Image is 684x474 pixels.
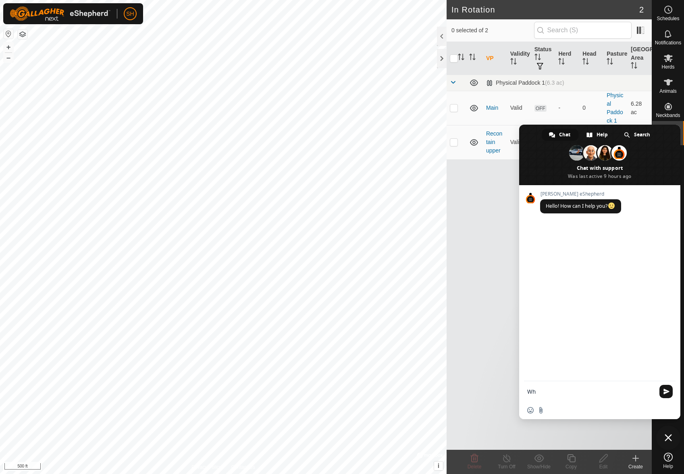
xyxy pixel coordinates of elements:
img: Gallagher Logo [10,6,110,21]
p-sorticon: Activate to sort [631,63,637,70]
div: Search [617,129,658,141]
div: Create [620,463,652,470]
td: 0 [579,91,603,125]
th: Validity [507,42,531,75]
span: Help [663,464,673,469]
span: Chat [559,129,570,141]
td: Valid [507,125,531,159]
a: Physical Paddock 1 [607,92,623,124]
span: [PERSON_NAME] eShepherd [540,191,621,197]
p-sorticon: Activate to sort [607,59,613,66]
th: Head [579,42,603,75]
a: Help [652,449,684,472]
span: Animals [659,89,677,94]
a: Contact Us [231,464,255,471]
a: Main [486,104,498,111]
th: Status [531,42,555,75]
a: Recontain upper [486,130,502,154]
button: + [4,42,13,52]
h2: In Rotation [451,5,639,15]
th: Herd [555,42,579,75]
th: Pasture [603,42,628,75]
span: Schedules [657,16,679,21]
button: i [434,461,443,470]
textarea: Compose your message... [527,388,655,395]
p-sorticon: Activate to sort [558,59,565,66]
td: 6.28 ac [628,91,652,125]
span: Help [597,129,608,141]
span: i [438,462,439,469]
td: Valid [507,91,531,125]
p-sorticon: Activate to sort [510,59,517,66]
p-sorticon: Activate to sort [534,55,541,61]
button: Reset Map [4,29,13,39]
span: Send [659,385,673,398]
div: Close chat [656,426,680,450]
div: Physical Paddock 1 [486,79,564,86]
button: Map Layers [18,29,27,39]
button: – [4,53,13,63]
span: SH [126,10,134,18]
span: Search [634,129,650,141]
span: 2 [639,4,644,16]
div: Edit [587,463,620,470]
p-sorticon: Activate to sort [458,55,464,61]
a: Privacy Policy [191,464,222,471]
span: Notifications [655,40,681,45]
span: Hello! How can I help you? [546,203,615,209]
p-sorticon: Activate to sort [582,59,589,66]
div: Chat [542,129,578,141]
input: Search (S) [534,22,632,39]
span: OFF [534,105,547,112]
span: Delete [468,464,482,470]
th: VP [483,42,507,75]
span: (6.3 ac) [545,79,564,86]
span: 0 selected of 2 [451,26,534,35]
span: Neckbands [656,113,680,118]
span: Insert an emoji [527,407,534,413]
p-sorticon: Activate to sort [469,55,476,61]
div: Help [579,129,616,141]
span: Herds [661,65,674,69]
div: Show/Hide [523,463,555,470]
span: Send a file [538,407,544,413]
div: Copy [555,463,587,470]
div: - [558,104,576,112]
th: [GEOGRAPHIC_DATA] Area [628,42,652,75]
div: Turn Off [491,463,523,470]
